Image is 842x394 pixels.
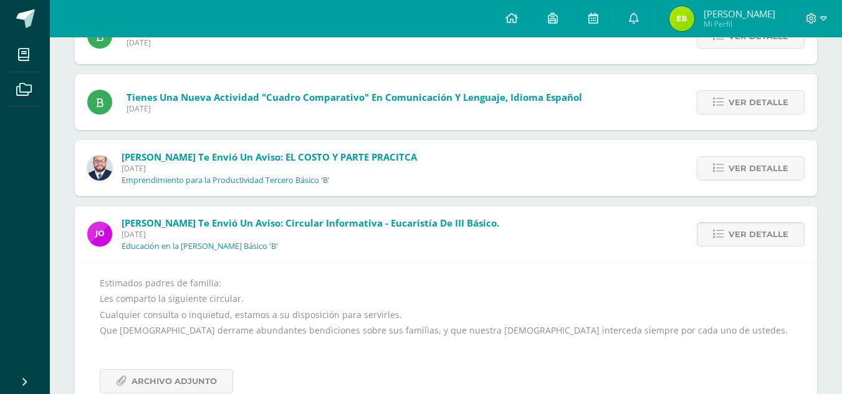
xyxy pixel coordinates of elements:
[122,229,499,240] span: [DATE]
[100,275,792,393] div: Estimados padres de familia: Les comparto la siguiente circular. Cualquier consulta o inquietud, ...
[704,19,775,29] span: Mi Perfil
[122,151,417,163] span: [PERSON_NAME] te envió un aviso: EL COSTO Y PARTE PRACITCA
[87,222,112,246] img: 6614adf7432e56e5c9e182f11abb21f1.png
[122,217,499,229] span: [PERSON_NAME] te envió un aviso: Circular informativa - eucaristía de III básico.
[132,370,217,393] span: Archivo Adjunto
[127,103,582,114] span: [DATE]
[87,156,112,181] img: eaa624bfc361f5d4e8a554d75d1a3cf6.png
[122,242,278,251] p: Educación en la [PERSON_NAME] Básico 'B'
[122,163,417,174] span: [DATE]
[729,223,788,246] span: Ver detalle
[127,37,575,48] span: [DATE]
[729,91,788,114] span: Ver detalle
[729,157,788,180] span: Ver detalle
[100,369,233,393] a: Archivo Adjunto
[127,91,582,103] span: Tienes una nueva actividad "Cuadro comparativo" En Comunicación y Lenguaje, Idioma Español
[122,176,330,185] p: Emprendimiento para la Productividad Tercero Básico 'B'
[669,6,694,31] img: 3cd2725538231676abbf48785787e5d9.png
[704,7,775,20] span: [PERSON_NAME]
